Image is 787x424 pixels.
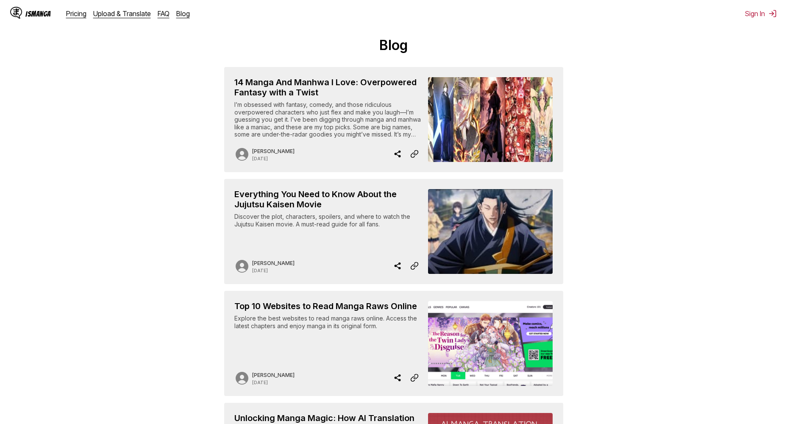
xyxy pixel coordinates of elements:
a: 14 Manga And Manhwa I Love: Overpowered Fantasy with a Twist [224,67,563,172]
button: Sign In [745,9,777,18]
div: IsManga [25,10,51,18]
img: Sign out [768,9,777,18]
h2: 14 Manga And Manhwa I Love: Overpowered Fantasy with a Twist [234,77,422,98]
img: Cover image for Top 10 Websites to Read Manga Raws Online [428,301,553,386]
h1: Blog [7,37,780,53]
p: Date published [252,268,295,273]
img: Share blog [393,149,402,159]
a: Upload & Translate [93,9,151,18]
img: Cover image for Everything You Need to Know About the Jujutsu Kaisen Movie [428,189,553,274]
img: Share blog [393,373,402,383]
a: Top 10 Websites to Read Manga Raws Online [224,291,563,396]
img: Copy Article Link [410,149,419,159]
img: Author avatar [234,371,250,386]
h2: Everything You Need to Know About the Jujutsu Kaisen Movie [234,189,422,209]
h2: Top 10 Websites to Read Manga Raws Online [234,301,422,311]
p: Date published [252,156,295,161]
div: Explore the best websites to read manga raws online. Access the latest chapters and enjoy manga i... [234,315,422,352]
img: Author avatar [234,259,250,274]
img: Author avatar [234,147,250,162]
a: IsManga LogoIsManga [10,7,66,20]
img: Share blog [393,261,402,271]
div: I’m obsessed with fantasy, comedy, and those ridiculous overpowered characters who just flex and ... [234,101,422,138]
p: Author [252,148,295,154]
a: Blog [176,9,190,18]
a: Pricing [66,9,86,18]
img: IsManga Logo [10,7,22,19]
div: Discover the plot, characters, spoilers, and where to watch the Jujutsu Kaisen movie. A must-read... [234,213,422,250]
p: Date published [252,380,295,385]
p: Author [252,260,295,266]
img: Copy Article Link [410,373,419,383]
img: Copy Article Link [410,261,419,271]
p: Author [252,372,295,378]
img: Cover image for 14 Manga And Manhwa I Love: Overpowered Fantasy with a Twist [428,77,553,162]
a: FAQ [158,9,170,18]
a: Everything You Need to Know About the Jujutsu Kaisen Movie [224,179,563,284]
